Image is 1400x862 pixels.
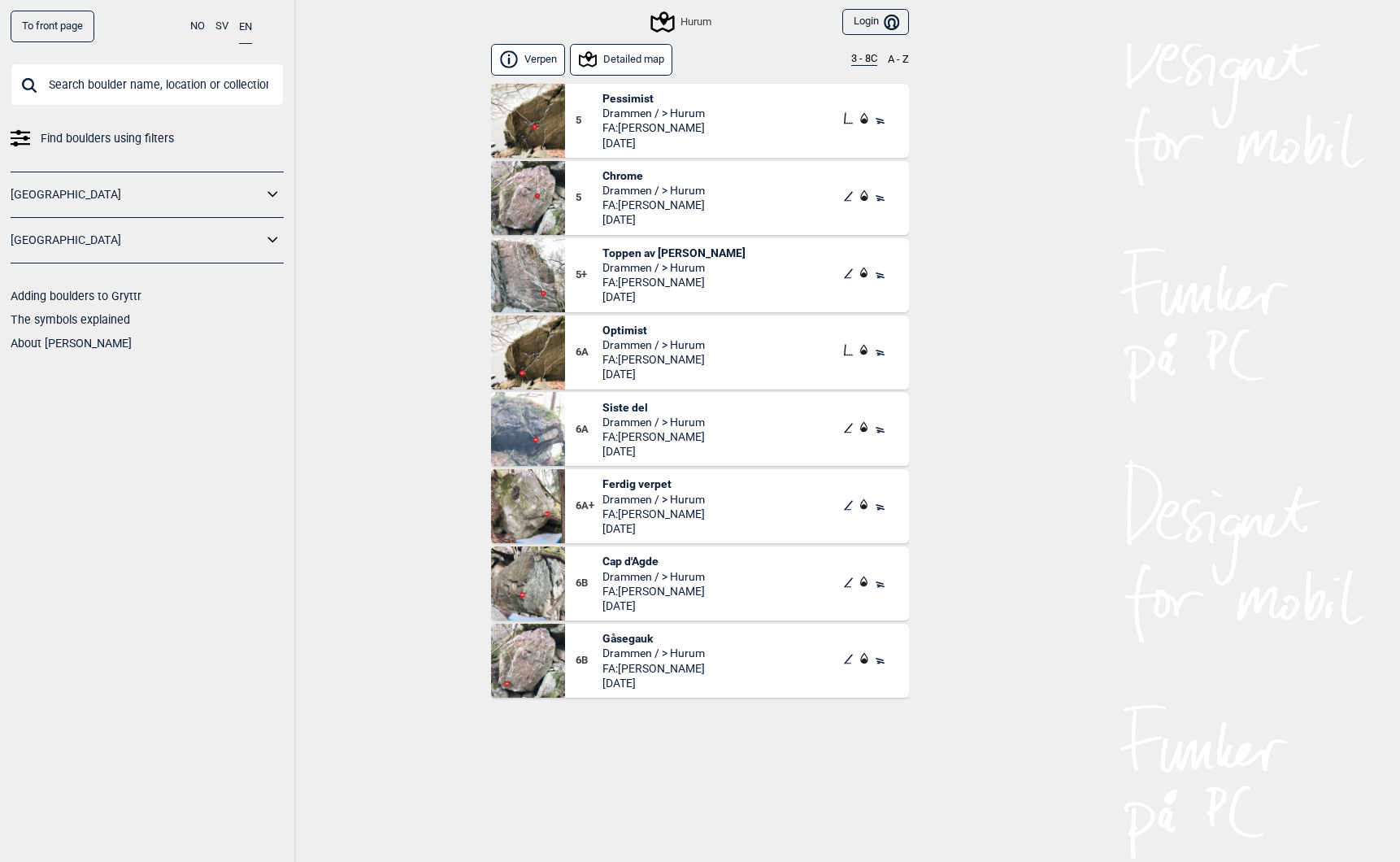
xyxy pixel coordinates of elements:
button: EN [239,11,252,44]
div: Ferdig verpet6A+Ferdig verpetDrammen / > HurumFA:[PERSON_NAME][DATE] [491,469,909,543]
a: [GEOGRAPHIC_DATA] [11,229,263,252]
span: Pessimist [602,91,705,106]
span: 6B [576,577,602,590]
div: Toppen av renna5+Toppen av [PERSON_NAME]Drammen / > HurumFA:[PERSON_NAME][DATE] [491,238,909,312]
span: Gåsegauk [602,631,705,646]
a: Adding boulders to Gryttr [11,290,141,303]
span: Drammen / > Hurum [602,183,705,198]
div: Cap d Agde6BCap d'AgdeDrammen / > HurumFA:[PERSON_NAME][DATE] [491,546,909,620]
img: Chrome [491,161,565,235]
a: Find boulders using filters [11,127,284,150]
span: 6A [576,346,602,359]
a: To front page [11,11,94,42]
span: Drammen / > Hurum [602,646,705,660]
img: Siste del [491,392,565,466]
span: [DATE] [602,521,705,536]
button: A - Z [888,53,909,66]
button: NO [190,11,205,42]
button: Detailed map [570,44,672,76]
span: 6A+ [576,499,602,513]
button: Verpen [491,44,565,76]
span: [DATE] [602,212,705,227]
span: 5 [576,114,602,128]
button: 3 - 8C [851,53,877,66]
span: Cap d'Agde [602,554,705,568]
span: [DATE] [602,676,705,690]
span: Optimist [602,323,705,337]
div: Chrome5ChromeDrammen / > HurumFA:[PERSON_NAME][DATE] [491,161,909,235]
span: FA: [PERSON_NAME] [602,120,705,135]
a: [GEOGRAPHIC_DATA] [11,183,263,207]
img: Ferdig verpet [491,469,565,543]
span: Toppen av [PERSON_NAME] [602,246,746,260]
span: 6A [576,423,602,437]
img: Toppen av renna [491,238,565,312]
span: [DATE] [602,367,705,381]
span: 6B [576,654,602,668]
span: Drammen / > Hurum [602,260,746,275]
span: Siste del [602,400,705,415]
span: Ferdig verpet [602,477,705,491]
span: FA: [PERSON_NAME] [602,584,705,599]
div: Gasegauk6BGåsegaukDrammen / > HurumFA:[PERSON_NAME][DATE] [491,624,909,698]
a: About [PERSON_NAME] [11,337,132,350]
button: Login [842,9,909,36]
a: The symbols explained [11,313,130,326]
span: Chrome [602,168,705,183]
img: Optimist [491,316,565,390]
div: Hurum [653,12,711,32]
span: FA: [PERSON_NAME] [602,661,705,676]
span: FA: [PERSON_NAME] [602,507,705,521]
span: [DATE] [602,290,746,304]
button: SV [215,11,228,42]
span: [DATE] [602,599,705,613]
div: Pessimist5PessimistDrammen / > HurumFA:[PERSON_NAME][DATE] [491,84,909,158]
span: Drammen / > Hurum [602,415,705,429]
div: Optimist6AOptimistDrammen / > HurumFA:[PERSON_NAME][DATE] [491,316,909,390]
span: Drammen / > Hurum [602,569,705,584]
span: 5 [576,191,602,205]
img: Gasegauk [491,624,565,698]
span: FA: [PERSON_NAME] [602,198,705,212]
span: Drammen / > Hurum [602,492,705,507]
img: Pessimist [491,84,565,158]
span: 5+ [576,268,602,282]
img: Cap d Agde [491,546,565,620]
span: Drammen / > Hurum [602,337,705,352]
span: Find boulders using filters [41,127,174,150]
span: [DATE] [602,444,705,459]
span: Drammen / > Hurum [602,106,705,120]
span: FA: [PERSON_NAME] [602,352,705,367]
span: FA: [PERSON_NAME] [602,275,746,290]
div: Siste del6ASiste delDrammen / > HurumFA:[PERSON_NAME][DATE] [491,392,909,466]
span: [DATE] [602,136,705,150]
span: FA: [PERSON_NAME] [602,429,705,444]
input: Search boulder name, location or collection [11,63,284,106]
